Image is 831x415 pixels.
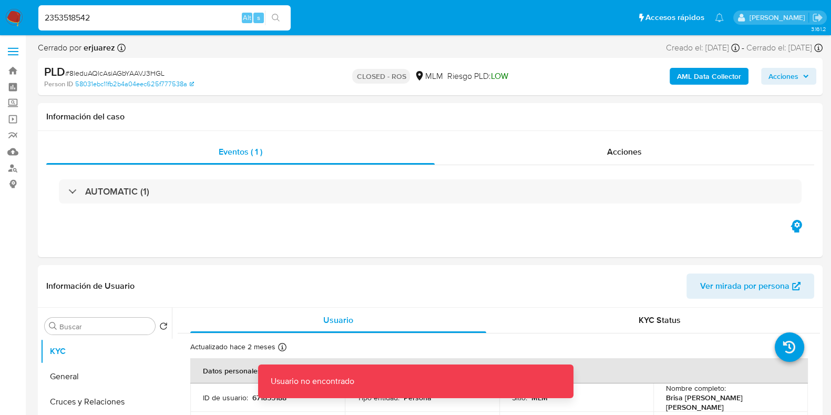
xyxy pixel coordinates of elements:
p: Sitio : [512,393,527,402]
a: 58031ebc11fb2b4a04eec625f777538a [75,79,194,89]
h1: Información de Usuario [46,281,135,291]
p: CLOSED - ROS [352,69,410,84]
button: Buscar [49,322,57,330]
button: General [40,364,172,389]
button: Acciones [761,68,816,85]
div: Cerrado el: [DATE] [746,42,823,54]
div: MLM [414,70,443,82]
div: Creado el: [DATE] [666,42,740,54]
span: Riesgo PLD: [447,70,508,82]
p: MLM [531,393,548,402]
span: Acciones [768,68,798,85]
b: AML Data Collector [677,68,741,85]
p: Brisa [PERSON_NAME] [PERSON_NAME] [666,393,791,412]
span: Acciones [607,146,642,158]
b: Person ID [44,79,73,89]
button: KYC [40,339,172,364]
th: Datos personales [190,358,808,383]
span: KYC Status [639,314,681,326]
input: Buscar usuario o caso... [38,11,291,25]
a: Salir [812,12,823,23]
p: 671855188 [252,393,286,402]
span: Accesos rápidos [645,12,704,23]
h1: Información del caso [46,112,814,122]
button: Ver mirada por persona [686,274,814,299]
button: Cruces y Relaciones [40,389,172,414]
b: PLD [44,63,65,80]
p: ID de usuario : [203,393,248,402]
p: Tipo entidad : [357,393,399,402]
span: Eventos ( 1 ) [219,146,262,158]
span: Cerrado por [38,42,115,54]
b: erjuarez [81,42,115,54]
div: AUTOMATIC (1) [59,179,802,204]
a: Notificaciones [715,13,724,22]
p: fernando.ftapiamartinez@mercadolibre.com.mx [749,13,808,23]
button: search-icon [265,11,286,25]
span: # 8leduAQlcAsiAGbYAAVJ3HGL [65,68,165,78]
button: Volver al orden por defecto [159,322,168,333]
p: Usuario no encontrado [258,365,367,398]
span: Ver mirada por persona [700,274,789,299]
span: Usuario [323,314,353,326]
p: Persona [404,393,432,402]
p: Nombre completo : [666,383,726,393]
button: AML Data Collector [670,68,748,85]
h3: AUTOMATIC (1) [85,186,149,197]
p: Actualizado hace 2 meses [190,342,275,352]
input: Buscar [59,322,151,331]
span: s [257,13,260,23]
span: - [742,42,744,54]
span: Alt [243,13,251,23]
span: LOW [490,70,508,82]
